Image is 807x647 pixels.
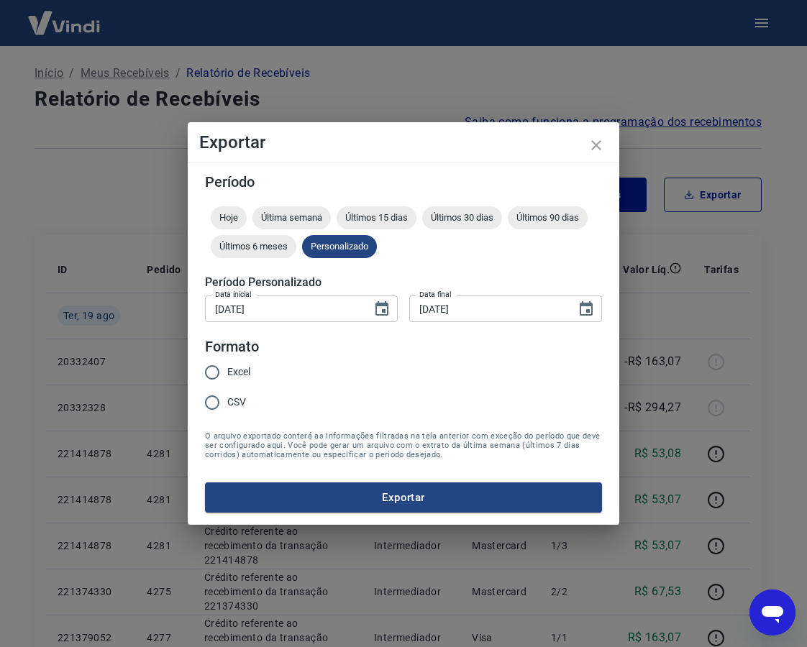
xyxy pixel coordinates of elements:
[302,235,377,258] div: Personalizado
[205,275,602,290] h5: Período Personalizado
[205,482,602,513] button: Exportar
[205,175,602,189] h5: Período
[227,364,250,380] span: Excel
[337,206,416,229] div: Últimos 15 dias
[252,206,331,229] div: Última semana
[215,289,252,300] label: Data inicial
[205,431,602,459] span: O arquivo exportado conterá as informações filtradas na tela anterior com exceção do período que ...
[508,206,588,229] div: Últimos 90 dias
[302,241,377,252] span: Personalizado
[422,212,502,223] span: Últimos 30 dias
[579,128,614,162] button: close
[572,295,601,323] button: Choose date, selected date is 19 de ago de 2025
[422,206,502,229] div: Últimos 30 dias
[368,295,396,323] button: Choose date, selected date is 30 de jul de 2025
[199,134,608,151] h4: Exportar
[211,206,247,229] div: Hoje
[419,289,452,300] label: Data final
[211,235,296,258] div: Últimos 6 meses
[252,212,331,223] span: Última semana
[205,336,259,357] legend: Formato
[409,295,566,322] input: DD/MM/YYYY
[211,241,296,252] span: Últimos 6 meses
[337,212,416,223] span: Últimos 15 dias
[749,589,795,635] iframe: Botão para abrir a janela de mensagens
[227,395,246,410] span: CSV
[508,212,588,223] span: Últimos 90 dias
[205,295,362,322] input: DD/MM/YYYY
[211,212,247,223] span: Hoje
